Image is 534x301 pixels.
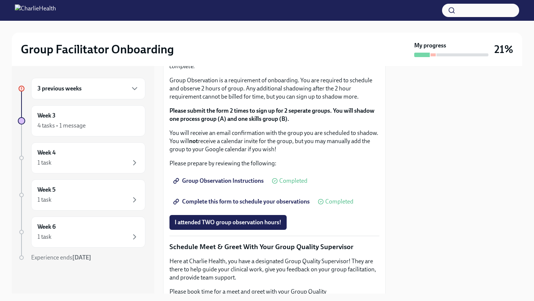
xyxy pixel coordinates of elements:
strong: My progress [414,42,446,50]
h6: Week 6 [37,223,56,231]
p: Group Observation is a requirement of onboarding. You are required to schedule and observe 2 hour... [169,76,379,101]
h3: 21% [494,43,513,56]
p: Schedule Meet & Greet With Your Group Quality Supervisor [169,242,379,252]
span: Experience ends [31,254,91,261]
a: Group Observation Instructions [169,173,269,188]
strong: [DATE] [72,254,91,261]
h6: 3 previous weeks [37,85,82,93]
h6: Week 4 [37,149,56,157]
p: Please prepare by reviewing the following: [169,159,379,168]
h2: Group Facilitator Onboarding [21,42,174,57]
a: Week 51 task [18,179,145,211]
button: I attended TWO group observation hours! [169,215,287,230]
em: if you have not completed the HIPAA training yet, please return to the "Essential Compliance Task... [169,46,372,70]
a: Week 61 task [18,216,145,248]
div: 1 task [37,159,52,167]
span: Group Observation Instructions [175,177,264,185]
img: CharlieHealth [15,4,56,16]
div: 1 task [37,196,52,204]
div: 4 tasks • 1 message [37,122,86,130]
strong: Please submit the form 2 times to sign up for 2 seperate groups. You will shadow one process grou... [169,107,375,122]
p: Here at Charlie Health, you have a designated Group Quality Supervisor! They are there to help gu... [169,257,379,282]
a: Week 34 tasks • 1 message [18,105,145,136]
span: Completed [279,178,307,184]
p: You will receive an email confirmation with the group you are scheduled to shadow. You will recei... [169,129,379,153]
div: 1 task [37,233,52,241]
h6: Week 5 [37,186,56,194]
span: I attended TWO group observation hours! [175,219,281,226]
div: 3 previous weeks [31,78,145,99]
h6: Week 3 [37,112,56,120]
a: Week 41 task [18,142,145,173]
span: Completed [325,199,353,205]
span: Complete this form to schedule your observations [175,198,310,205]
strong: not [189,138,198,145]
a: Complete this form to schedule your observations [169,194,315,209]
